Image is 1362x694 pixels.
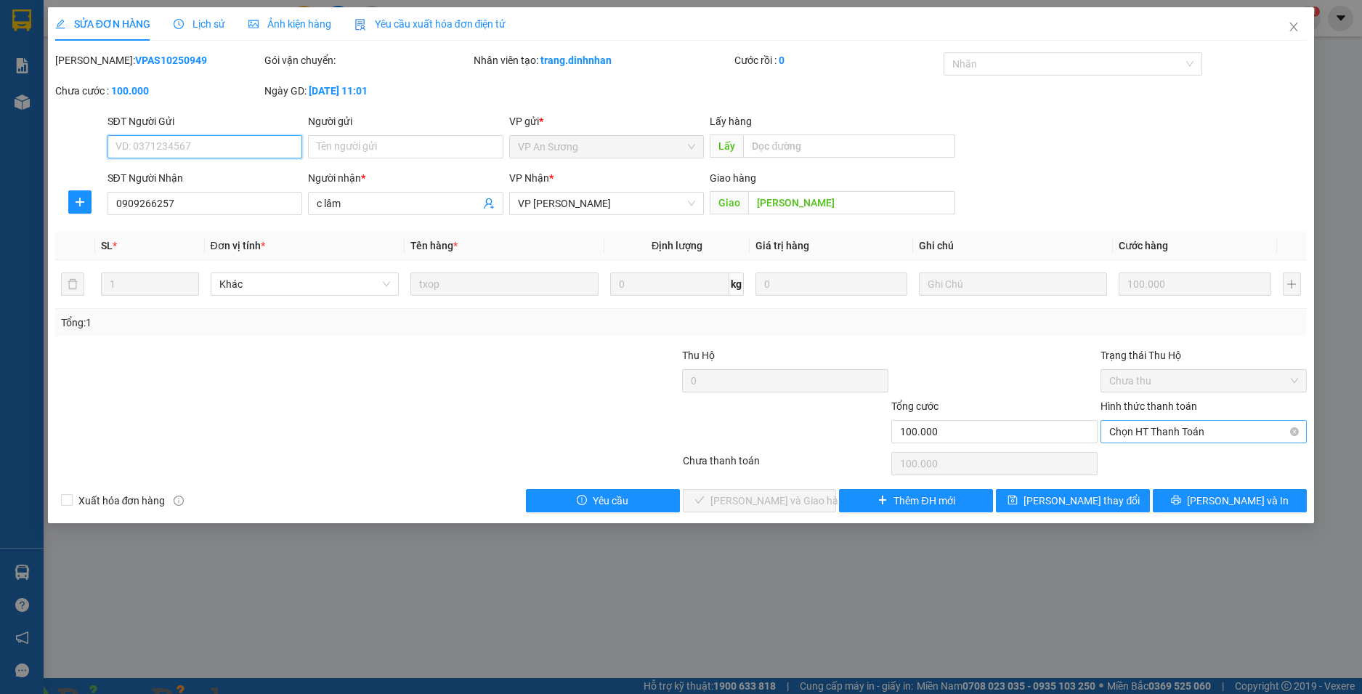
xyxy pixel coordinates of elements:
div: Trạng thái Thu Hộ [1100,347,1307,363]
span: [PERSON_NAME] thay đổi [1023,493,1140,509]
img: icon [354,19,366,31]
span: Giá trị hàng [755,240,809,251]
span: Chưa thu [1109,370,1298,392]
div: Gói vận chuyển: [264,52,471,68]
input: 0 [755,273,907,296]
span: [PERSON_NAME] và In [1187,493,1289,509]
span: Thu Hộ [682,350,715,361]
button: delete [61,273,84,296]
span: Lịch sử [174,18,225,30]
span: printer [1171,495,1181,507]
span: SL [101,240,113,251]
span: Lấy [710,134,743,158]
div: Nhân viên tạo: [474,52,732,68]
span: close-circle [1290,427,1299,436]
b: VPAS10250949 [135,55,207,66]
th: Ghi chú [913,232,1113,260]
span: Yêu cầu [593,493,628,509]
span: info-circle [174,496,184,506]
button: exclamation-circleYêu cầu [526,489,680,512]
button: save[PERSON_NAME] thay đổi [996,489,1150,512]
div: Người nhận [308,170,503,186]
span: Xuất hóa đơn hàng [73,493,171,509]
div: Người gửi [308,113,503,129]
span: Đơn vị tính [211,240,265,251]
div: SĐT Người Nhận [108,170,303,186]
span: Tổng cước [891,400,939,412]
span: user-add [483,198,495,209]
span: SỬA ĐƠN HÀNG [55,18,150,30]
b: [DATE] 11:01 [309,85,368,97]
span: Chọn HT Thanh Toán [1109,421,1298,443]
span: Yêu cầu xuất hóa đơn điện tử [354,18,506,30]
input: Dọc đường [743,134,955,158]
span: exclamation-circle [577,495,587,507]
span: Định lượng [652,240,702,251]
span: edit [55,19,65,29]
div: Chưa cước : [55,83,262,99]
div: SĐT Người Gửi [108,113,303,129]
span: Thêm ĐH mới [893,493,954,509]
span: Tên hàng [410,240,458,251]
div: Chưa thanh toán [681,453,891,478]
div: Tổng: 1 [61,315,526,331]
span: kg [729,273,744,296]
span: plus [69,196,91,208]
input: Ghi Chú [919,273,1107,296]
span: Lấy hàng [710,116,752,127]
b: 100.000 [111,85,149,97]
div: VP gửi [509,113,705,129]
span: picture [248,19,259,29]
button: Close [1273,7,1314,48]
div: [PERSON_NAME]: [55,52,262,68]
b: 0 [779,55,785,66]
input: 0 [1119,273,1270,296]
div: Ngày GD: [264,83,471,99]
div: Cước rồi : [734,52,941,68]
button: plusThêm ĐH mới [839,489,993,512]
span: clock-circle [174,19,184,29]
button: printer[PERSON_NAME] và In [1153,489,1307,512]
button: check[PERSON_NAME] và Giao hàng [683,489,837,512]
span: Cước hàng [1119,240,1168,251]
span: Giao hàng [710,172,756,184]
span: Khác [219,273,390,295]
button: plus [68,190,92,214]
span: plus [877,495,888,507]
label: Hình thức thanh toán [1100,400,1197,412]
span: save [1008,495,1018,507]
button: plus [1283,273,1302,296]
input: VD: Bàn, Ghế [410,273,599,296]
span: Ảnh kiện hàng [248,18,331,30]
b: trang.dinhnhan [540,55,612,66]
span: VP Nhận [509,172,549,184]
span: close [1288,21,1300,33]
span: Giao [710,191,748,214]
span: VP An Sương [518,136,696,158]
input: Dọc đường [748,191,955,214]
span: VP Hà Lam [518,193,696,214]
